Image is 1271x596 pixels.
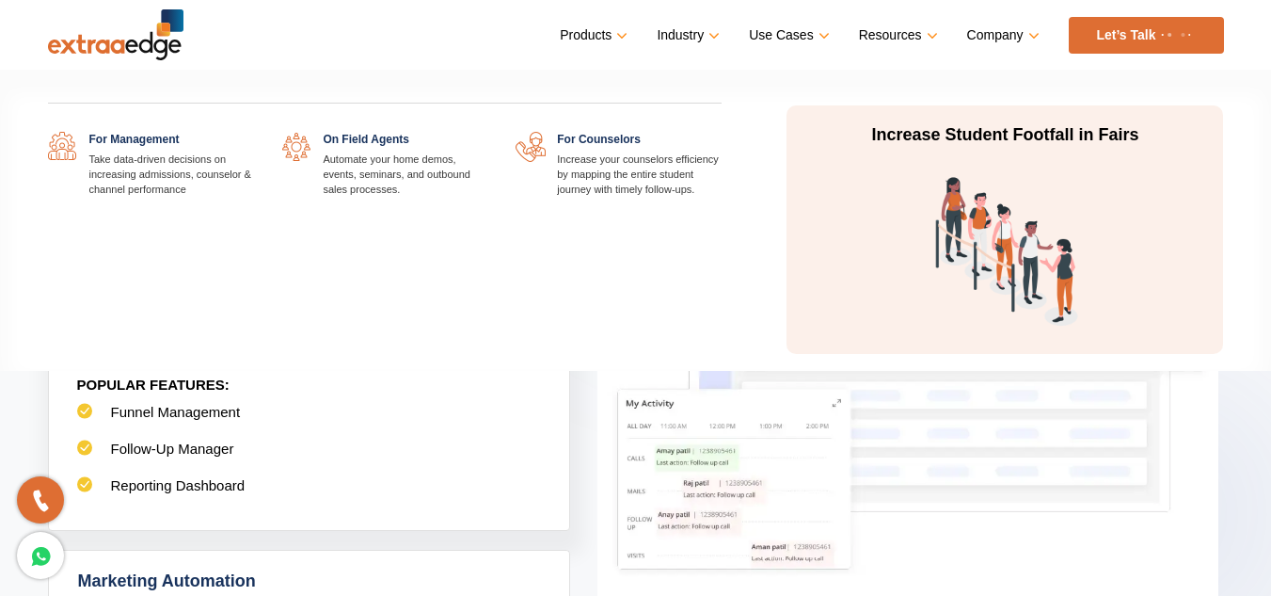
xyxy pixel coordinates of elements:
[967,22,1036,49] a: Company
[77,476,541,513] li: Reporting Dashboard
[560,22,624,49] a: Products
[77,366,541,403] p: POPULAR FEATURES:
[749,22,825,49] a: Use Cases
[77,403,541,440] li: Funnel Management
[828,124,1182,147] p: Increase Student Footfall in Fairs
[657,22,716,49] a: Industry
[77,440,541,476] li: Follow-Up Manager
[1069,17,1224,54] a: Let’s Talk
[859,22,934,49] a: Resources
